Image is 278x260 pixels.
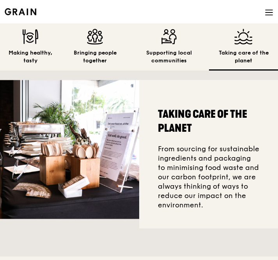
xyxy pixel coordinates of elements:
h2: Making healthy, tasty [6,49,55,65]
img: Taking care of the planet [215,29,272,44]
img: Bringing people together [67,29,123,44]
img: Making healthy, tasty [6,29,55,44]
h2: Taking care of the planet [215,49,272,65]
img: Grain [5,8,36,15]
h2: Bringing people together [67,49,123,65]
img: Supporting local communities [135,29,203,44]
h2: Taking care of the planet [158,107,260,135]
h2: Supporting local communities [135,49,203,65]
